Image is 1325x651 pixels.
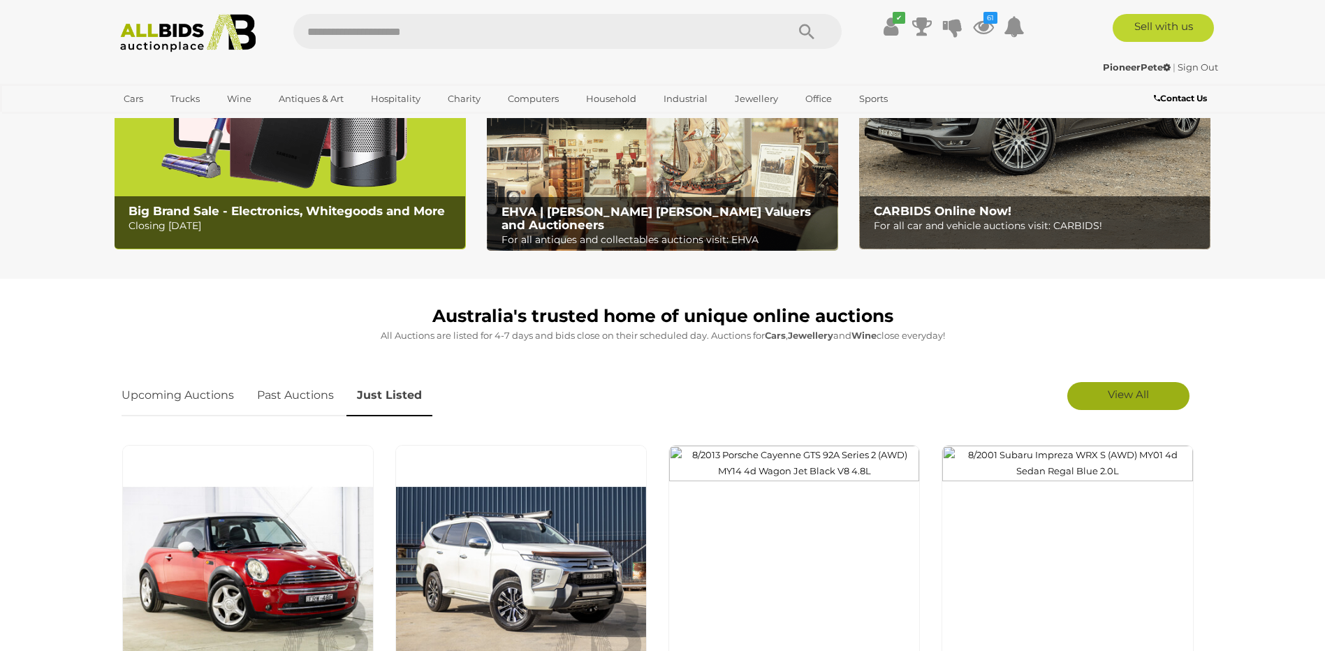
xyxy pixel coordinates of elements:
[1154,91,1210,106] a: Contact Us
[1113,14,1214,42] a: Sell with us
[218,87,261,110] a: Wine
[122,328,1204,344] p: All Auctions are listed for 4-7 days and bids close on their scheduled day. Auctions for , and cl...
[115,87,152,110] a: Cars
[270,87,353,110] a: Antiques & Art
[247,375,344,416] a: Past Auctions
[502,231,830,249] p: For all antiques and collectables auctions visit: EHVA
[1108,388,1149,401] span: View All
[487,110,838,251] a: EHVA | Evans Hastings Valuers and Auctioneers EHVA | [PERSON_NAME] [PERSON_NAME] Valuers and Auct...
[122,307,1204,326] h1: Australia's trusted home of unique online auctions
[129,204,445,218] b: Big Brand Sale - Electronics, Whitegoods and More
[362,87,430,110] a: Hospitality
[654,87,717,110] a: Industrial
[851,330,877,341] strong: Wine
[765,330,786,341] strong: Cars
[129,217,457,235] p: Closing [DATE]
[874,217,1203,235] p: For all car and vehicle auctions visit: CARBIDS!
[577,87,645,110] a: Household
[850,87,897,110] a: Sports
[122,375,244,416] a: Upcoming Auctions
[502,205,811,232] b: EHVA | [PERSON_NAME] [PERSON_NAME] Valuers and Auctioneers
[874,204,1011,218] b: CARBIDS Online Now!
[1067,382,1189,410] a: View All
[1173,61,1176,73] span: |
[983,12,997,24] i: 61
[115,110,232,133] a: [GEOGRAPHIC_DATA]
[788,330,833,341] strong: Jewellery
[499,87,568,110] a: Computers
[161,87,209,110] a: Trucks
[487,110,838,251] img: EHVA | Evans Hastings Valuers and Auctioneers
[1103,61,1171,73] strong: PioneerPete
[881,14,902,39] a: ✔
[796,87,841,110] a: Office
[893,12,905,24] i: ✔
[973,14,994,39] a: 61
[112,14,264,52] img: Allbids.com.au
[1103,61,1173,73] a: PioneerPete
[439,87,490,110] a: Charity
[1178,61,1218,73] a: Sign Out
[346,375,432,416] a: Just Listed
[772,14,842,49] button: Search
[1154,93,1207,103] b: Contact Us
[726,87,787,110] a: Jewellery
